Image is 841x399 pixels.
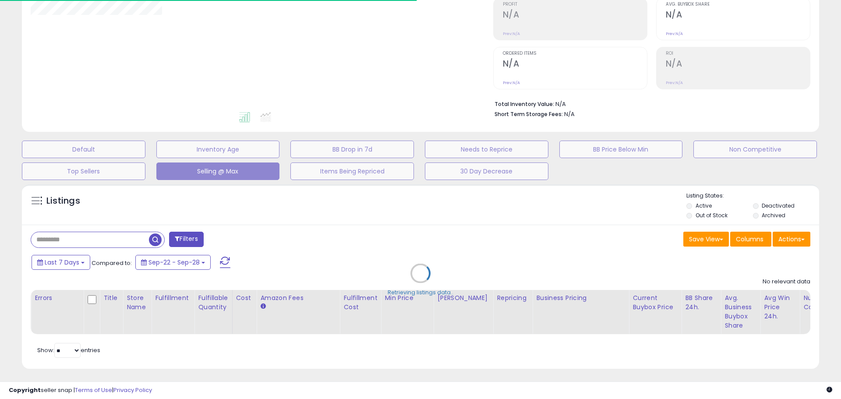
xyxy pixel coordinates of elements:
div: Retrieving listings data.. [388,289,453,297]
button: BB Drop in 7d [290,141,414,158]
button: Inventory Age [156,141,280,158]
small: Prev: N/A [666,31,683,36]
button: 30 Day Decrease [425,162,548,180]
button: Top Sellers [22,162,145,180]
small: Prev: N/A [666,80,683,85]
h2: N/A [503,59,647,71]
span: Avg. Buybox Share [666,2,810,7]
strong: Copyright [9,386,41,394]
span: Profit [503,2,647,7]
button: Needs to Reprice [425,141,548,158]
h2: N/A [666,59,810,71]
b: Total Inventory Value: [495,100,554,108]
button: BB Price Below Min [559,141,683,158]
span: Ordered Items [503,51,647,56]
button: Non Competitive [693,141,817,158]
li: N/A [495,98,804,109]
small: Prev: N/A [503,80,520,85]
b: Short Term Storage Fees: [495,110,563,118]
div: seller snap | | [9,386,152,395]
span: N/A [564,110,575,118]
button: Default [22,141,145,158]
span: ROI [666,51,810,56]
h2: N/A [503,10,647,21]
a: Privacy Policy [113,386,152,394]
small: Prev: N/A [503,31,520,36]
a: Terms of Use [75,386,112,394]
button: Items Being Repriced [290,162,414,180]
button: Selling @ Max [156,162,280,180]
h2: N/A [666,10,810,21]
